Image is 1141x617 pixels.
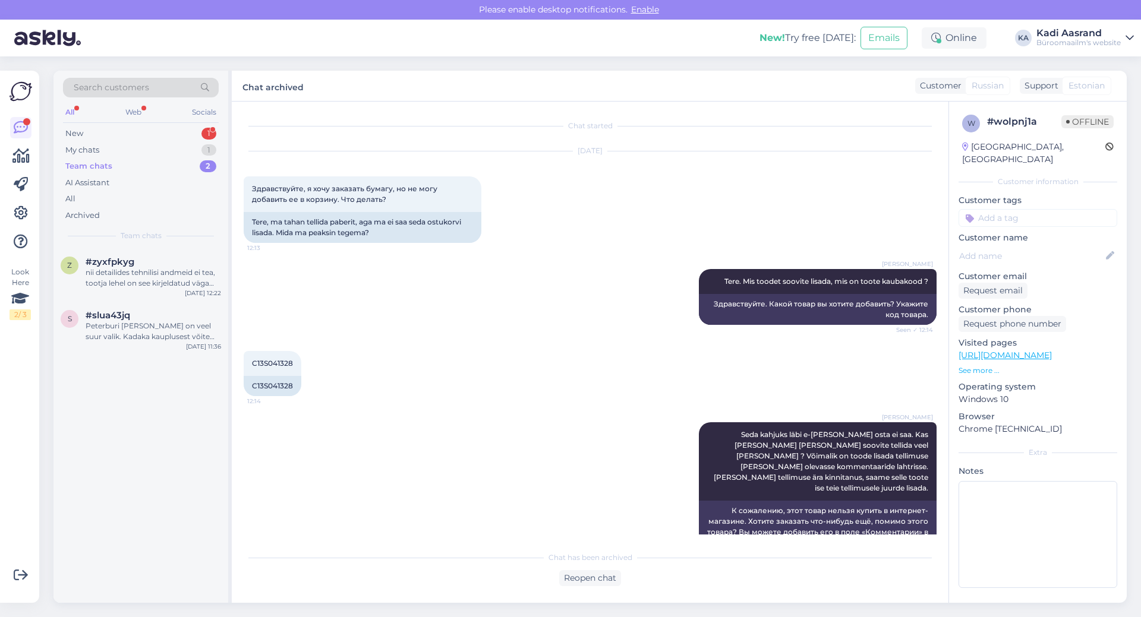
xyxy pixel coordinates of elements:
[959,209,1117,227] input: Add a tag
[65,160,112,172] div: Team chats
[86,267,221,289] div: nii detailides tehnilisi andmeid ei tea, tootja lehel on see kirjeldatud väga üldiselt: [URL][DOM...
[1068,80,1105,92] span: Estonian
[67,261,72,270] span: z
[959,176,1117,187] div: Customer information
[959,232,1117,244] p: Customer name
[247,243,292,252] span: 12:13
[959,270,1117,283] p: Customer email
[959,365,1117,376] p: See more ...
[549,552,632,563] span: Chat has been archived
[888,325,933,334] span: Seen ✓ 12:14
[244,145,937,156] div: [DATE]
[882,260,933,268] span: [PERSON_NAME]
[244,212,481,243] div: Tere, ma tahan tellida paberit, aga ma ei saa seda ostukorvi lisada. Mida ma peaksin tegema?
[252,359,293,368] span: C13S041328
[922,27,986,49] div: Online
[959,303,1117,316] p: Customer phone
[759,31,856,45] div: Try free [DATE]:
[65,210,100,222] div: Archived
[959,283,1027,299] div: Request email
[247,397,292,406] span: 12:14
[699,501,937,564] div: К сожалению, этот товар нельзя купить в интернет-магазине. Хотите заказать что-нибудь ещё, помимо...
[628,4,663,15] span: Enable
[65,193,75,205] div: All
[1036,38,1121,48] div: Büroomaailm's website
[959,350,1052,360] a: [URL][DOMAIN_NAME]
[987,115,1061,129] div: # wolpnj1a
[190,105,219,120] div: Socials
[65,144,99,156] div: My chats
[242,78,304,94] label: Chat archived
[714,430,930,492] span: Seda kahjuks läbi e-[PERSON_NAME] osta ei saa. Kas [PERSON_NAME] [PERSON_NAME] soovite tellida ve...
[186,342,221,351] div: [DATE] 11:36
[201,144,216,156] div: 1
[200,160,216,172] div: 2
[959,249,1104,262] input: Add name
[65,128,83,140] div: New
[959,316,1066,332] div: Request phone number
[882,413,933,422] span: [PERSON_NAME]
[252,184,439,204] span: Здравствуйте, я хочу заказать бумагу, но не могу добавить ее в корзину. Что делать?
[185,289,221,298] div: [DATE] 12:22
[121,230,162,241] span: Team chats
[962,141,1105,166] div: [GEOGRAPHIC_DATA], [GEOGRAPHIC_DATA]
[959,423,1117,435] p: Chrome [TECHNICAL_ID]
[559,570,621,586] div: Reopen chat
[1036,29,1121,38] div: Kadi Aasrand
[244,376,301,396] div: C13S041328
[1015,30,1032,46] div: KA
[10,309,31,320] div: 2 / 3
[123,105,144,120] div: Web
[959,447,1117,458] div: Extra
[74,81,149,94] span: Search customers
[1036,29,1134,48] a: Kadi AasrandBüroomaailm's website
[1061,115,1114,128] span: Offline
[724,277,928,286] span: Tere. Mis toodet soovite lisada, mis on toote kaubakood ?
[63,105,77,120] div: All
[959,337,1117,349] p: Visited pages
[967,119,975,128] span: w
[759,32,785,43] b: New!
[86,257,134,267] span: #zyxfpkyg
[959,410,1117,423] p: Browser
[10,267,31,320] div: Look Here
[68,314,72,323] span: s
[915,80,962,92] div: Customer
[244,121,937,131] div: Chat started
[699,294,937,325] div: Здравствуйте. Какой товар вы хотите добавить? Укажите код товара.
[959,381,1117,393] p: Operating system
[201,128,216,140] div: 1
[65,177,109,189] div: AI Assistant
[959,393,1117,406] p: Windows 10
[959,194,1117,207] p: Customer tags
[1020,80,1058,92] div: Support
[959,465,1117,477] p: Notes
[972,80,1004,92] span: Russian
[86,310,130,321] span: #slua43jq
[10,80,32,103] img: Askly Logo
[861,27,907,49] button: Emails
[86,321,221,342] div: Peterburi [PERSON_NAME] on veel suur valik. Kadaka kauplusest võite kindluse mõttes üle küsida Ka...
